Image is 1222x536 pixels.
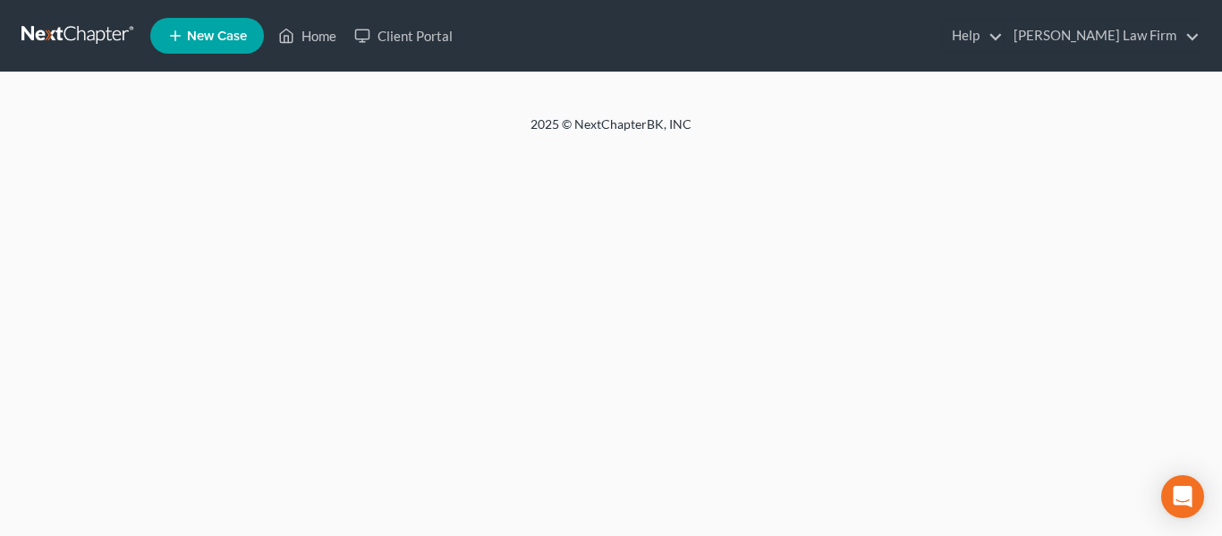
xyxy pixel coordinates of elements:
a: Home [269,20,345,52]
div: 2025 © NextChapterBK, INC [101,115,1121,148]
div: Open Intercom Messenger [1161,475,1204,518]
a: Client Portal [345,20,462,52]
new-legal-case-button: New Case [150,18,264,54]
a: [PERSON_NAME] Law Firm [1005,20,1200,52]
a: Help [943,20,1003,52]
